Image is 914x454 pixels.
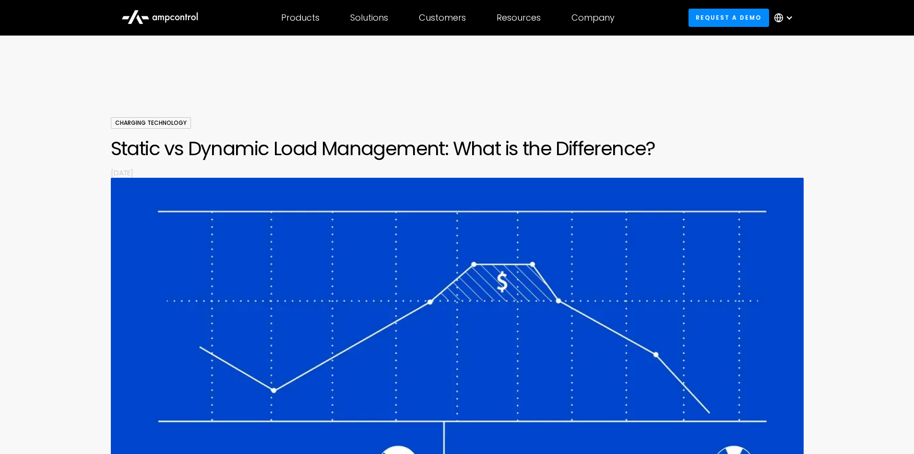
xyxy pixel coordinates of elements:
[688,9,769,26] a: Request a demo
[281,12,320,23] div: Products
[350,12,388,23] div: Solutions
[571,12,615,23] div: Company
[111,137,804,160] h1: Static vs Dynamic Load Management: What is the Difference?
[419,12,466,23] div: Customers
[111,117,191,129] div: Charging Technology
[497,12,541,23] div: Resources
[111,168,804,178] p: [DATE]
